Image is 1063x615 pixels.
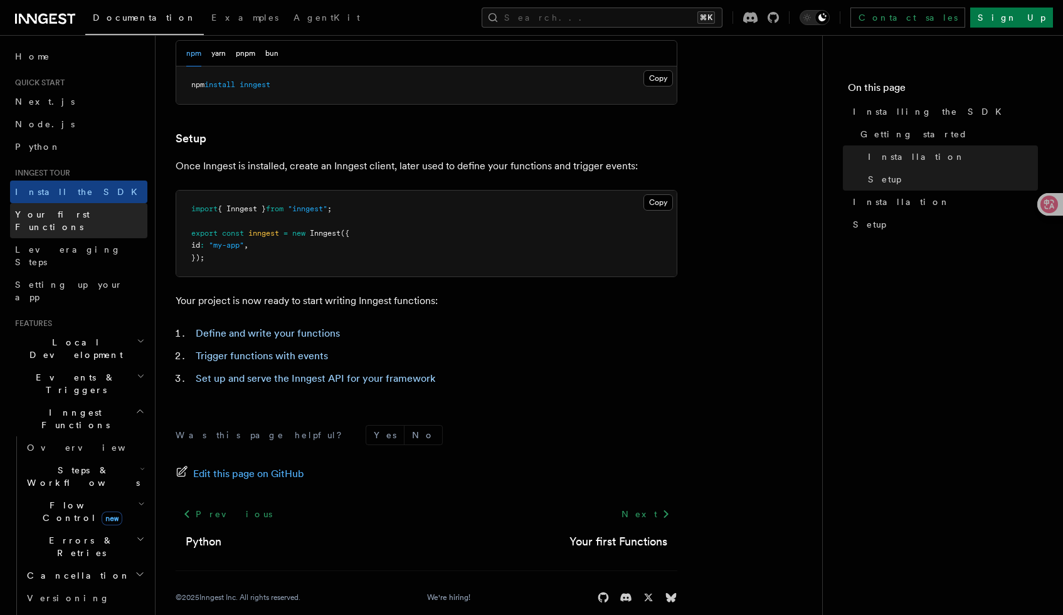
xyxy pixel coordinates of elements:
[85,4,204,35] a: Documentation
[211,13,278,23] span: Examples
[848,80,1038,100] h4: On this page
[244,241,248,250] span: ,
[853,196,950,208] span: Installation
[10,366,147,401] button: Events & Triggers
[191,241,200,250] span: id
[176,292,677,310] p: Your project is now ready to start writing Inngest functions:
[288,204,327,213] span: "inngest"
[860,128,968,140] span: Getting started
[22,464,140,489] span: Steps & Workflows
[93,13,196,23] span: Documentation
[22,436,147,459] a: Overview
[863,168,1038,191] a: Setup
[292,229,305,238] span: new
[10,78,65,88] span: Quick start
[209,241,244,250] span: "my-app"
[22,459,147,494] button: Steps & Workflows
[848,213,1038,236] a: Setup
[10,113,147,135] a: Node.js
[193,465,304,483] span: Edit this page on GitHub
[176,157,677,175] p: Once Inngest is installed, create an Inngest client, later used to define your functions and trig...
[186,41,201,66] button: npm
[176,592,300,602] div: © 2025 Inngest Inc. All rights reserved.
[10,336,137,361] span: Local Development
[176,503,279,525] a: Previous
[176,465,304,483] a: Edit this page on GitHub
[248,229,279,238] span: inngest
[266,204,283,213] span: from
[27,593,110,603] span: Versioning
[22,529,147,564] button: Errors & Retries
[15,187,145,197] span: Install the SDK
[366,426,404,444] button: Yes
[855,123,1038,145] a: Getting started
[341,229,349,238] span: ({
[200,241,204,250] span: :
[176,429,351,441] p: Was this page helpful?
[10,331,147,366] button: Local Development
[15,50,50,63] span: Home
[15,97,75,107] span: Next.js
[186,533,221,550] a: Python
[10,135,147,158] a: Python
[10,238,147,273] a: Leveraging Steps
[102,512,122,525] span: new
[22,494,147,529] button: Flow Controlnew
[27,443,156,453] span: Overview
[15,244,121,267] span: Leveraging Steps
[10,401,147,436] button: Inngest Functions
[22,587,147,609] a: Versioning
[614,503,677,525] a: Next
[15,280,123,302] span: Setting up your app
[868,150,965,163] span: Installation
[22,564,147,587] button: Cancellation
[294,13,360,23] span: AgentKit
[327,204,332,213] span: ;
[191,229,218,238] span: export
[176,130,206,147] a: Setup
[10,371,137,396] span: Events & Triggers
[697,11,715,24] kbd: ⌘K
[204,80,235,89] span: install
[15,142,61,152] span: Python
[10,203,147,238] a: Your first Functions
[482,8,722,28] button: Search...⌘K
[191,80,204,89] span: npm
[850,8,965,28] a: Contact sales
[10,406,135,431] span: Inngest Functions
[286,4,368,34] a: AgentKit
[236,41,255,66] button: pnpm
[196,327,340,339] a: Define and write your functions
[222,229,244,238] span: const
[868,173,901,186] span: Setup
[204,4,286,34] a: Examples
[643,194,673,211] button: Copy
[15,209,90,232] span: Your first Functions
[10,318,52,329] span: Features
[10,90,147,113] a: Next.js
[240,80,270,89] span: inngest
[218,204,266,213] span: { Inngest }
[22,534,136,559] span: Errors & Retries
[310,229,341,238] span: Inngest
[405,426,442,444] button: No
[853,105,1009,118] span: Installing the SDK
[10,273,147,308] a: Setting up your app
[800,10,830,25] button: Toggle dark mode
[643,70,673,87] button: Copy
[848,191,1038,213] a: Installation
[196,350,328,362] a: Trigger functions with events
[191,253,204,262] span: });
[211,41,226,66] button: yarn
[970,8,1053,28] a: Sign Up
[15,119,75,129] span: Node.js
[196,372,435,384] a: Set up and serve the Inngest API for your framework
[10,45,147,68] a: Home
[427,592,470,602] a: We're hiring!
[265,41,278,66] button: bun
[10,168,70,178] span: Inngest tour
[191,204,218,213] span: import
[863,145,1038,168] a: Installation
[853,218,886,231] span: Setup
[283,229,288,238] span: =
